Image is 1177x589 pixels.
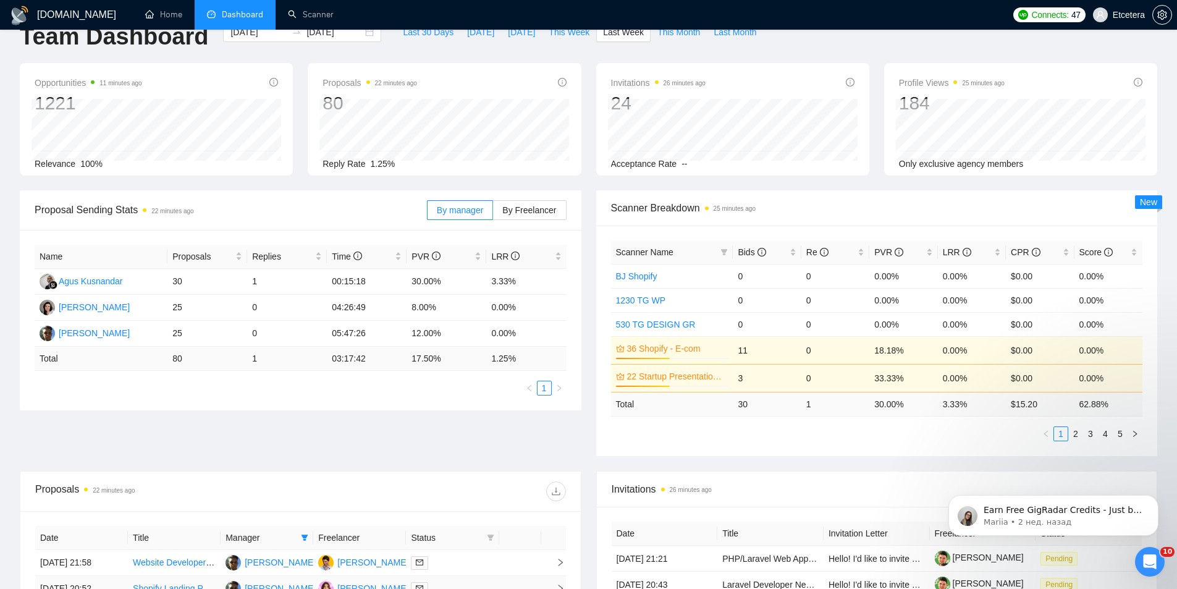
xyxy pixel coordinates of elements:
a: 4 [1099,427,1112,441]
span: [DATE] [508,25,535,39]
td: 0.00% [869,264,937,288]
td: 1 [247,347,327,371]
a: 36 Shopify - E-com [627,342,726,355]
td: 33.33% [869,364,937,392]
span: info-circle [558,78,567,87]
li: 2 [1068,426,1083,441]
span: Pending [1040,552,1078,566]
a: searchScanner [288,9,334,20]
td: 0.00% [938,264,1006,288]
td: 0.00% [869,288,937,312]
button: left [1039,426,1053,441]
td: 1.25 % [486,347,566,371]
span: to [292,27,302,37]
span: Proposal Sending Stats [35,202,427,218]
td: 62.88 % [1074,392,1142,416]
a: setting [1152,10,1172,20]
a: homeHome [145,9,182,20]
span: left [1042,430,1050,438]
td: 00:15:18 [327,269,407,295]
td: 0 [733,312,801,336]
span: info-circle [1134,78,1142,87]
input: Start date [230,25,287,39]
button: right [1128,426,1142,441]
iframe: Intercom live chat [1135,547,1165,577]
li: 1 [1053,426,1068,441]
div: [PERSON_NAME] [59,300,130,314]
td: 03:17:42 [327,347,407,371]
span: -- [681,159,687,169]
span: info-circle [269,78,278,87]
span: Manager [226,531,296,545]
li: 5 [1113,426,1128,441]
td: 30 [167,269,247,295]
span: crown [616,344,625,353]
img: logo [10,6,30,25]
span: filter [487,534,494,541]
td: 0.00% [1074,336,1142,364]
a: 1 [1054,427,1068,441]
button: This Month [651,22,707,42]
div: [PERSON_NAME] [59,326,130,340]
td: 11 [733,336,801,364]
button: left [522,381,537,396]
th: Date [35,526,128,550]
span: Last Month [714,25,756,39]
button: Last 30 Days [396,22,460,42]
button: This Week [542,22,596,42]
td: 1 [247,269,327,295]
td: 0.00% [938,288,1006,312]
td: $0.00 [1006,312,1074,336]
td: $0.00 [1006,264,1074,288]
img: AP [226,555,241,570]
button: setting [1152,5,1172,25]
span: filter [484,528,497,547]
span: LRR [943,247,971,257]
button: [DATE] [501,22,542,42]
span: By Freelancer [502,205,556,215]
span: PVR [874,247,903,257]
span: Reply Rate [323,159,365,169]
th: Name [35,245,167,269]
td: 0 [733,264,801,288]
span: right [555,384,563,392]
span: Connects: [1032,8,1069,22]
td: 8.00% [407,295,486,321]
span: Opportunities [35,75,142,90]
li: Next Page [1128,426,1142,441]
td: $ 15.20 [1006,392,1074,416]
a: Pending [1040,553,1082,563]
td: 0 [801,336,869,364]
button: right [552,381,567,396]
td: 18.18% [869,336,937,364]
td: 0.00% [1074,312,1142,336]
time: 22 minutes ago [93,487,135,494]
time: 26 minutes ago [664,80,706,87]
td: 0 [733,288,801,312]
span: info-circle [1032,248,1040,256]
a: Website Developer for Senior Living Company [133,557,310,567]
td: 0.00% [486,321,566,347]
div: Proposals [35,481,300,501]
td: 30.00% [407,269,486,295]
td: 30.00 % [869,392,937,416]
span: PVR [411,252,441,261]
th: Title [128,526,221,550]
span: Proposals [323,75,417,90]
td: $0.00 [1006,364,1074,392]
th: Date [612,522,718,546]
td: Website Developer for Senior Living Company [128,550,221,576]
li: Previous Page [1039,426,1053,441]
span: info-circle [820,248,829,256]
td: 0.00% [869,312,937,336]
span: [DATE] [467,25,494,39]
td: 17.50 % [407,347,486,371]
span: Time [332,252,361,261]
span: info-circle [353,252,362,260]
button: [DATE] [460,22,501,42]
img: DB [318,555,334,570]
a: DB[PERSON_NAME] Bronfain [318,557,443,567]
